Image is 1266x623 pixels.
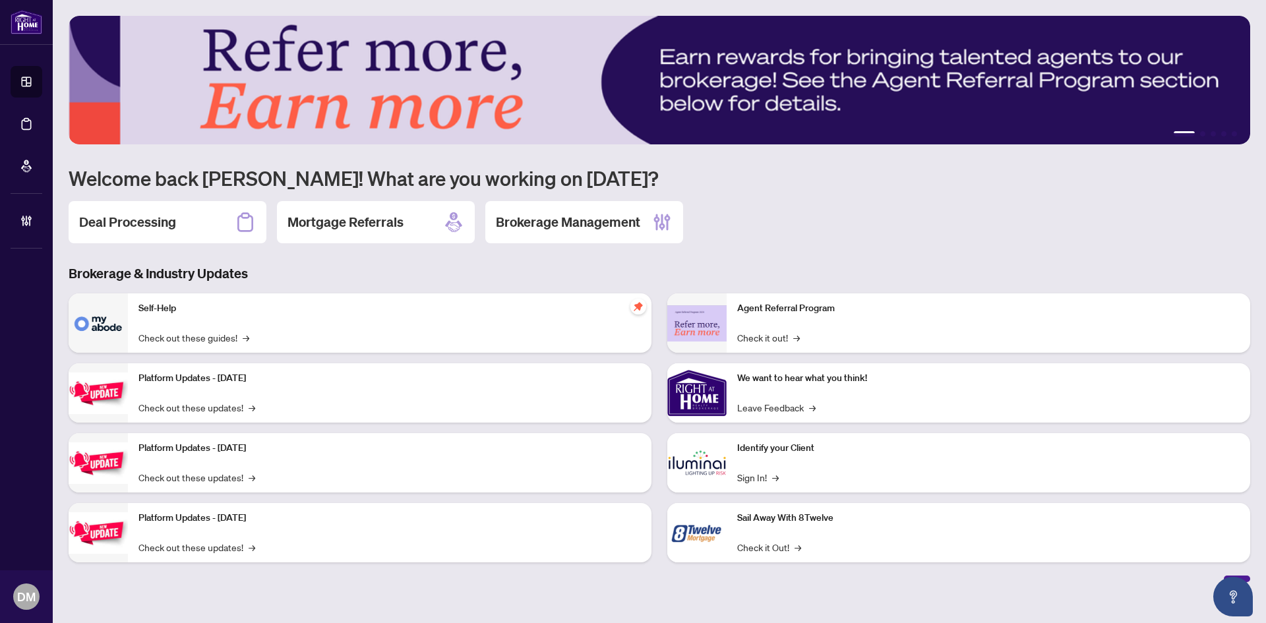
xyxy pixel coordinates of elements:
span: → [793,330,800,345]
img: Agent Referral Program [667,305,727,341]
p: Platform Updates - [DATE] [138,511,641,525]
button: Open asap [1213,577,1253,616]
p: Platform Updates - [DATE] [138,441,641,456]
span: DM [17,587,36,606]
h2: Brokerage Management [496,213,640,231]
p: Self-Help [138,301,641,316]
button: 3 [1211,131,1216,136]
h2: Deal Processing [79,213,176,231]
img: Slide 0 [69,16,1250,144]
span: → [249,540,255,554]
span: → [795,540,801,554]
img: Self-Help [69,293,128,353]
a: Check it out!→ [737,330,800,345]
a: Check out these updates!→ [138,540,255,554]
p: Platform Updates - [DATE] [138,371,641,386]
h3: Brokerage & Industry Updates [69,264,1250,283]
button: 2 [1200,131,1205,136]
img: Platform Updates - June 23, 2025 [69,512,128,554]
h2: Mortgage Referrals [287,213,404,231]
p: Identify your Client [737,441,1240,456]
a: Check it Out!→ [737,540,801,554]
img: logo [11,10,42,34]
img: Platform Updates - July 21, 2025 [69,372,128,414]
p: Sail Away With 8Twelve [737,511,1240,525]
img: Identify your Client [667,433,727,492]
img: Sail Away With 8Twelve [667,503,727,562]
a: Check out these updates!→ [138,470,255,485]
p: We want to hear what you think! [737,371,1240,386]
span: → [772,470,779,485]
img: Platform Updates - July 8, 2025 [69,442,128,484]
a: Sign In!→ [737,470,779,485]
span: → [249,400,255,415]
span: → [809,400,816,415]
span: → [243,330,249,345]
button: 4 [1221,131,1226,136]
a: Leave Feedback→ [737,400,816,415]
button: 1 [1174,131,1195,136]
a: Check out these updates!→ [138,400,255,415]
span: pushpin [630,299,646,314]
a: Check out these guides!→ [138,330,249,345]
img: We want to hear what you think! [667,363,727,423]
h1: Welcome back [PERSON_NAME]! What are you working on [DATE]? [69,165,1250,191]
button: 5 [1232,131,1237,136]
span: → [249,470,255,485]
p: Agent Referral Program [737,301,1240,316]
